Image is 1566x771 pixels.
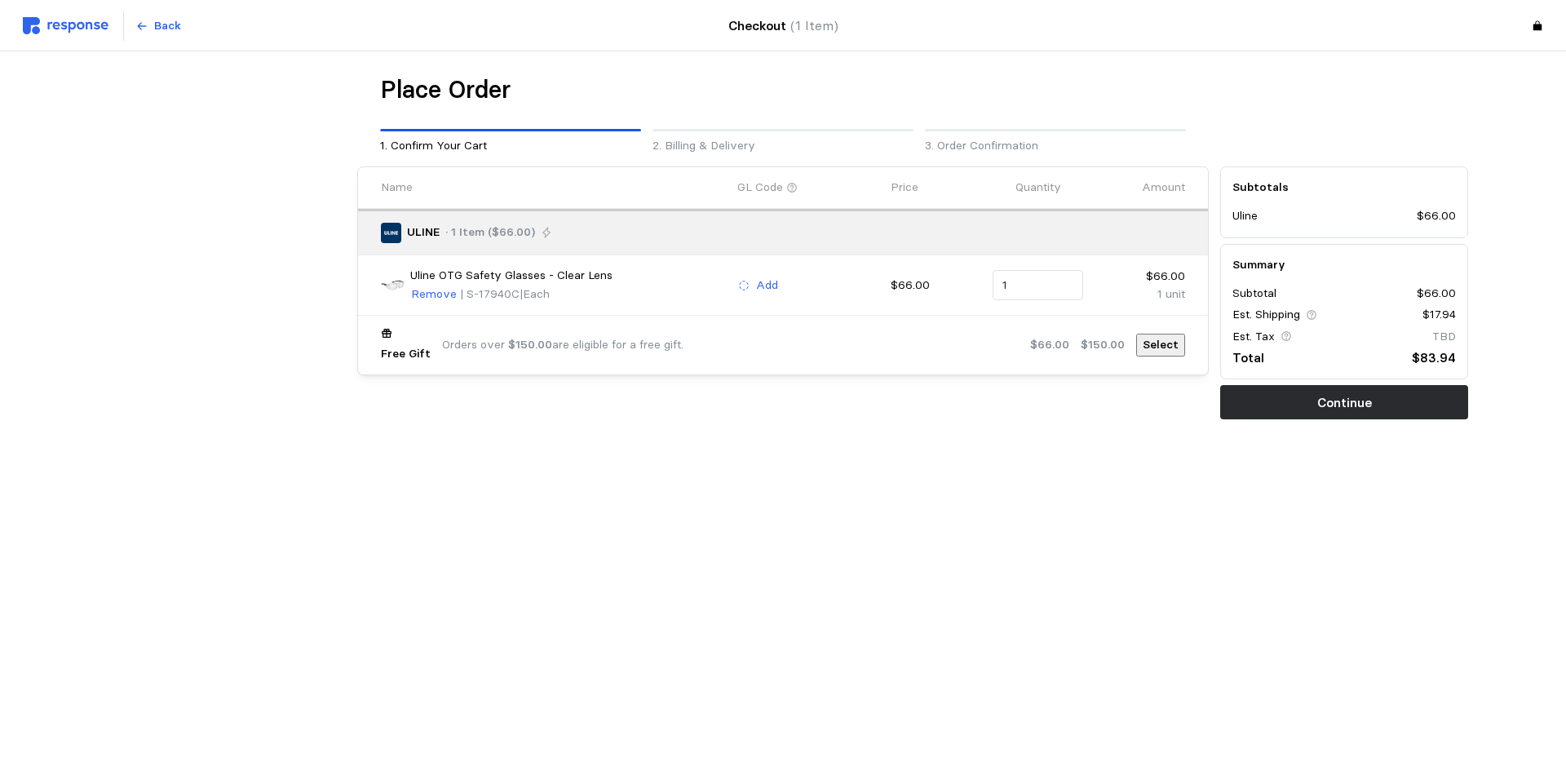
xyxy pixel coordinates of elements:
[1417,207,1456,225] p: $66.00
[380,74,511,106] h1: Place Order
[381,273,405,297] img: S-17940C
[1232,207,1258,225] p: Uline
[411,286,457,304] p: Remove
[891,179,918,197] p: Price
[460,286,520,301] span: | S-17940C
[1432,328,1456,346] p: TBD
[891,277,981,295] p: $66.00
[1136,334,1185,357] button: Select
[508,337,552,352] b: $150.00
[1232,348,1264,368] p: Total
[1317,392,1372,413] p: Continue
[1030,336,1069,354] p: $66.00
[380,137,641,155] p: 1. Confirm Your Cart
[381,345,431,363] p: Free Gift
[442,336,683,354] p: Orders over are eligible for a free gift.
[23,17,108,34] img: svg%3e
[1417,285,1456,303] p: $66.00
[1232,328,1275,346] p: Est. Tax
[1095,286,1185,304] p: 1 unit
[126,11,190,42] button: Back
[737,276,779,295] button: Add
[737,179,783,197] p: GL Code
[154,17,181,35] p: Back
[1220,385,1468,419] button: Continue
[520,286,550,301] span: | Each
[1015,179,1061,197] p: Quantity
[1232,285,1276,303] p: Subtotal
[1412,348,1456,368] p: $83.94
[407,224,440,241] p: ULINE
[445,224,535,241] p: · 1 Item ($66.00)
[925,137,1186,155] p: 3. Order Confirmation
[410,267,613,285] p: Uline OTG Safety Glasses - Clear Lens
[652,137,913,155] p: 2. Billing & Delivery
[1095,268,1185,286] p: $66.00
[1143,336,1179,354] p: Select
[1142,179,1185,197] p: Amount
[1081,336,1125,354] p: $150.00
[756,277,778,295] p: Add
[410,285,458,304] button: Remove
[1002,271,1074,300] input: Qty
[1232,306,1300,324] p: Est. Shipping
[790,18,838,33] span: (1 Item)
[728,16,838,36] h4: Checkout
[1422,306,1456,324] p: $17.94
[1232,179,1456,196] h5: Subtotals
[381,179,413,197] p: Name
[1232,256,1456,273] h5: Summary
